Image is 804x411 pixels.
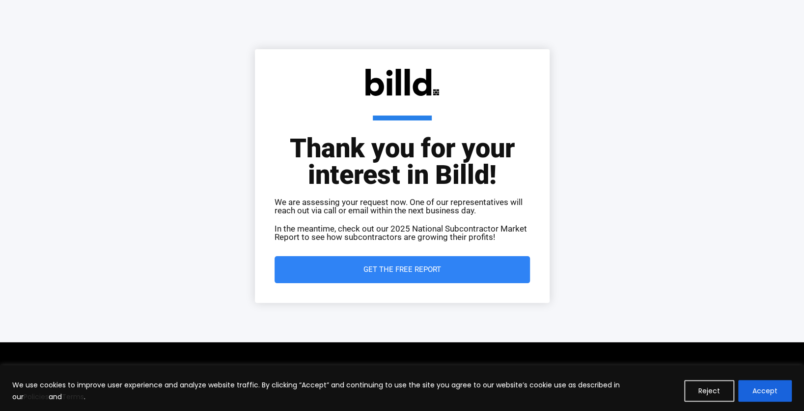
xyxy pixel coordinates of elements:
a: Terms [62,392,84,402]
button: Reject [684,380,734,402]
a: Get the Free Report [275,256,530,283]
button: Accept [738,380,792,402]
span: Get the Free Report [363,266,441,273]
a: Policies [24,392,49,402]
p: In the meantime, check out our 2025 National Subcontractor Market Report to see how subcontractor... [275,225,530,241]
p: We use cookies to improve user experience and analyze website traffic. By clicking “Accept” and c... [12,379,677,403]
p: We are assessing your request now. One of our representatives will reach out via call or email wi... [275,198,530,215]
h1: Thank you for your interest in Billd! [275,116,530,188]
